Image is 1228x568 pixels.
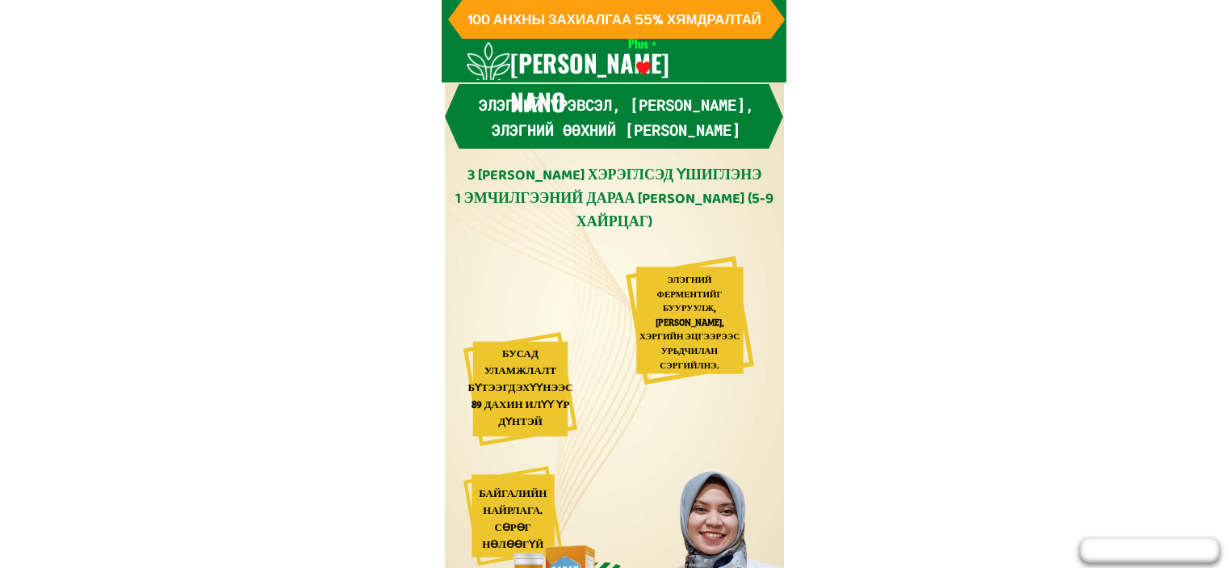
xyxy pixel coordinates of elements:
h3: [PERSON_NAME] NANO [510,44,689,121]
div: 3 [PERSON_NAME] ХЭРЭГЛСЭД ҮШИГЛЭНЭ 1 ЭМЧИЛГЭЭНИЙ ДАРАА [PERSON_NAME] (5-9 ХАЙРЦАГ) [451,166,778,235]
div: ЭЛЭГНИЙ ФЕРМЕНТИЙГ БУУРУУЛЖ, [PERSON_NAME], ХЭРГИЙН ЭЦГЭЭРЭЭС УРЬДЧИЛАН СЭРГИЙЛНЭ. [637,274,742,373]
h3: Элэгний үрэвсэл, [PERSON_NAME], элэгний өөхний [PERSON_NAME] [451,93,781,142]
div: БАЙГАЛИЙН НАЙРЛАГА. СӨРӨГ НӨЛӨӨГҮЙ [467,486,559,553]
div: БУСАД УЛАМЖЛАЛТ БҮТЭЭГДЭХҮҮНЭЭС 89 ДАХИН ИЛҮҮ ҮР ДҮНТЭЙ [468,347,573,431]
